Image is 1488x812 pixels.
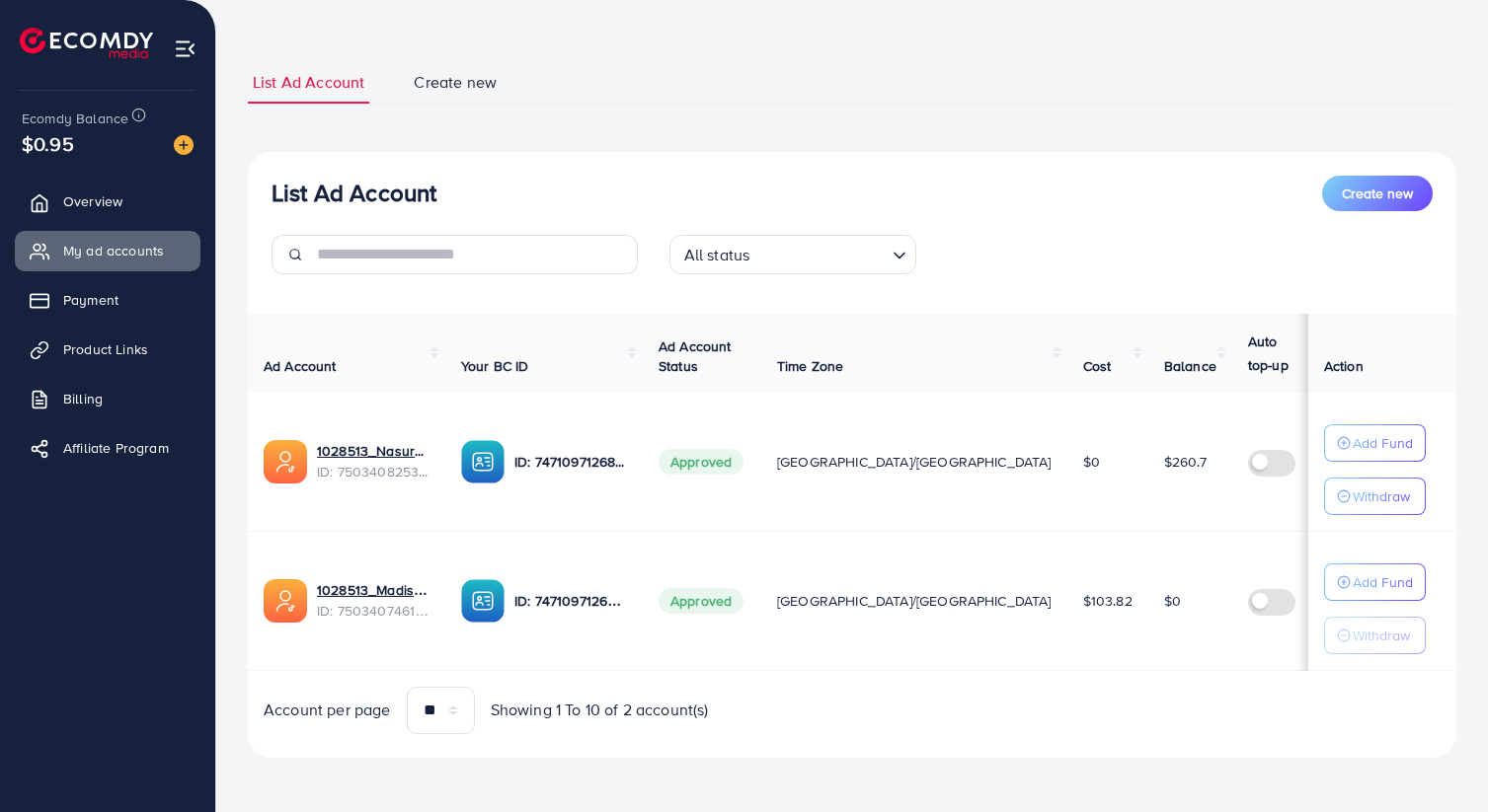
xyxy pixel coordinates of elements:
img: image [174,135,194,155]
span: All status [680,241,754,269]
span: Approved [659,588,744,614]
span: Ad Account [264,356,337,376]
div: Search for option [669,235,916,274]
a: 1028513_Nasure_1747023379040 [317,441,430,461]
p: Auto top-up [1248,330,1305,377]
span: ID: 7503407461143953415 [317,601,430,621]
a: Billing [15,379,200,418]
p: Withdraw [1353,624,1410,647]
span: Create new [1342,184,1413,203]
span: Your BC ID [461,356,529,376]
img: ic-ba-acc.ded83a64.svg [461,440,505,483]
span: Showing 1 To 10 of 2 account(s) [491,699,709,721]
span: $103.82 [1083,591,1133,611]
button: Withdraw [1324,617,1426,654]
img: menu [174,37,196,60]
img: ic-ads-acc.e4c84228.svg [264,579,307,623]
span: Payment [63,290,118,310]
p: Withdraw [1353,484,1410,508]
span: Ecomdy Balance [22,109,128,128]
img: ic-ba-acc.ded83a64.svg [461,579,505,623]
span: ID: 7503408253292855297 [317,462,430,481]
span: $0 [1164,591,1181,611]
div: <span class='underline'>1028513_Nasure_1747023379040</span></br>7503408253292855297 [317,441,430,481]
input: Search for option [755,237,884,269]
span: $0.95 [22,129,74,158]
img: ic-ads-acc.e4c84228.svg [264,440,307,483]
p: Add Fund [1353,570,1413,594]
span: Product Links [63,339,148,359]
span: [GEOGRAPHIC_DATA]/[GEOGRAPHIC_DATA] [777,591,1052,611]
iframe: Chat [1404,723,1473,797]
a: Payment [15,280,200,320]
span: My ad accounts [63,241,164,260]
button: Add Fund [1324,563,1426,601]
span: Time Zone [777,356,843,376]
span: Overview [63,191,122,211]
a: Affiliate Program [15,428,200,468]
span: Action [1324,356,1364,376]
a: My ad accounts [15,231,200,270]
span: Affiliate Program [63,438,169,458]
img: logo [20,28,153,58]
a: Overview [15,182,200,221]
span: Billing [63,389,103,408]
span: [GEOGRAPHIC_DATA]/[GEOGRAPHIC_DATA] [777,452,1052,472]
span: Account per page [264,699,391,721]
span: Ad Account Status [659,336,732,376]
a: Product Links [15,330,200,369]
div: <span class='underline'>1028513_Madisure Gold_1747023284113</span></br>7503407461143953415 [317,580,430,621]
button: Withdraw [1324,478,1426,515]
button: Create new [1322,176,1433,211]
span: Cost [1083,356,1112,376]
span: Balance [1164,356,1216,376]
span: Approved [659,449,744,475]
span: List Ad Account [253,71,364,94]
span: Create new [414,71,497,94]
h3: List Ad Account [272,179,436,207]
span: $260.7 [1164,452,1207,472]
button: Add Fund [1324,424,1426,462]
span: $0 [1083,452,1100,472]
p: ID: 7471097126894731265 [514,450,627,474]
p: Add Fund [1353,431,1413,455]
p: ID: 7471097126894731265 [514,589,627,613]
a: 1028513_Madisure Gold_1747023284113 [317,580,430,600]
